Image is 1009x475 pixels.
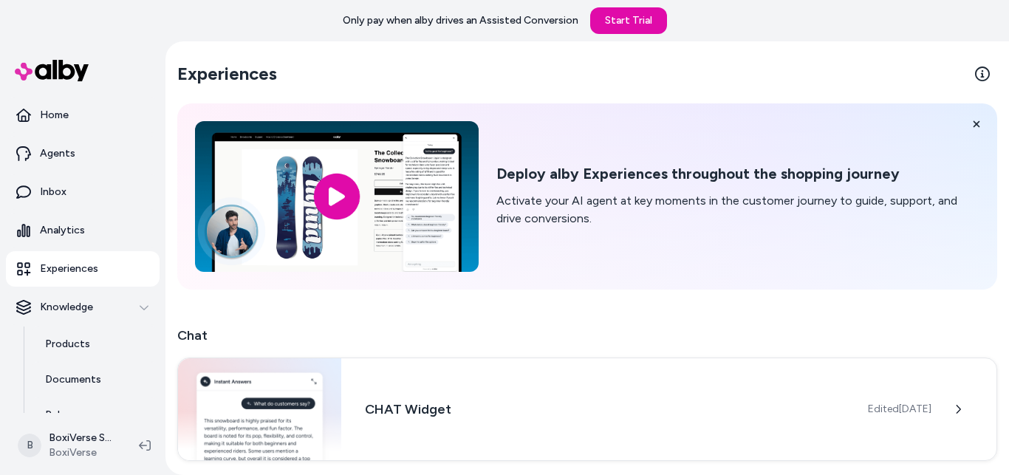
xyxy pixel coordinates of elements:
[40,108,69,123] p: Home
[40,146,75,161] p: Agents
[496,192,979,228] p: Activate your AI agent at key moments in the customer journey to guide, support, and drive conver...
[9,422,127,469] button: BBoxiVerse ShopifyBoxiVerse
[30,362,160,397] a: Documents
[6,251,160,287] a: Experiences
[30,327,160,362] a: Products
[6,290,160,325] button: Knowledge
[18,434,41,457] span: B
[40,262,98,276] p: Experiences
[177,325,997,346] h2: Chat
[365,399,844,420] h3: CHAT Widget
[178,358,341,460] img: Chat widget
[49,445,115,460] span: BoxiVerse
[49,431,115,445] p: BoxiVerse Shopify
[45,337,90,352] p: Products
[177,358,997,461] a: Chat widgetCHAT WidgetEdited[DATE]
[40,300,93,315] p: Knowledge
[45,408,71,423] p: Rules
[590,7,667,34] a: Start Trial
[6,174,160,210] a: Inbox
[6,213,160,248] a: Analytics
[45,372,101,387] p: Documents
[30,397,160,433] a: Rules
[868,402,931,417] span: Edited [DATE]
[6,136,160,171] a: Agents
[6,98,160,133] a: Home
[40,185,66,199] p: Inbox
[496,165,979,183] h2: Deploy alby Experiences throughout the shopping journey
[40,223,85,238] p: Analytics
[343,13,578,28] p: Only pay when alby drives an Assisted Conversion
[15,60,89,81] img: alby Logo
[177,62,277,86] h2: Experiences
